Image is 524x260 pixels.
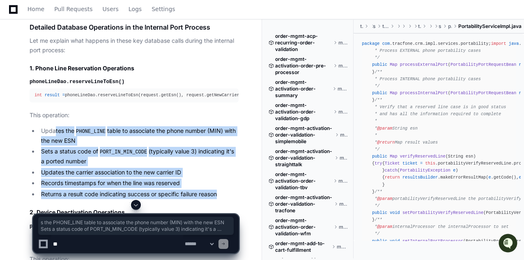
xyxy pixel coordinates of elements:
[415,41,423,46] span: crm
[418,23,421,30] span: tracfone
[98,149,149,156] code: PORT_IN_MIN_CODE
[127,88,149,97] button: See all
[75,110,92,116] span: [DATE]
[62,93,65,97] span: =
[450,91,516,95] span: PortabilityPortRequestBean
[74,128,107,135] code: PHONE_LINE
[372,62,387,67] span: public
[30,22,239,32] h1: Detailed Database Operations in the Internal Port Process
[340,155,347,161] span: master
[362,70,481,88] span: /** * Process INTERNAL phone portability cases */
[39,179,239,188] li: Records timestamps for when the line was reserved
[360,23,363,30] span: tracfone
[8,102,21,115] img: Tejeshwer Degala
[438,161,511,166] span: portabilityVerifyReservedLine
[440,175,486,180] span: makeErrorResultMap
[509,41,519,46] span: java
[275,33,332,53] span: order-mgmt-acp-recurring-order-validation
[382,41,390,46] span: com
[70,132,73,139] span: •
[41,219,231,232] span: s the PHONE_LINE table to associate the phone number (MIN) with the new ESN Sets a status code of...
[382,23,389,30] span: tracfone-crm
[420,161,423,166] span: =
[362,97,506,152] span: /** * Verify that a reserved line case is in good status * and has all the information required t...
[8,124,21,137] img: Tejeshwer Degala
[362,41,379,46] span: package
[34,92,234,99] div: phoneLineDao.reserveLineToEsn(request.getEsn(), request.getNewCarrierId(), PhoneLine.PORT_IN_MIN_...
[45,93,60,97] span: result
[377,196,392,201] span: @param
[37,69,128,76] div: We're offline, but we'll be back soon!
[385,161,400,166] span: Ticket
[275,194,333,214] span: order-mgmt-activation-order-validation-tracfone
[275,79,331,99] span: order-mgmt-activation-order-summary
[425,161,435,166] span: this
[39,168,239,177] li: Updates the carrier association to the new carrier ID
[338,178,347,184] span: master
[466,154,473,159] span: esn
[448,23,452,30] span: portability
[498,233,520,255] iframe: Open customer support
[439,23,441,30] span: services
[39,147,239,166] li: Sets a status code of (typically value 3) indicating it's a ported number
[390,91,397,95] span: Map
[152,7,175,12] span: Settings
[8,89,55,96] div: Past conversations
[340,132,348,138] span: master
[338,63,347,69] span: master
[450,62,516,67] span: PortabilityPortRequestBean
[491,41,506,46] span: import
[25,110,69,116] span: Tejeshwer Degala
[372,91,387,95] span: public
[8,8,25,24] img: PlayerZero
[372,154,387,159] span: public
[129,7,142,12] span: Logs
[275,171,332,191] span: order-mgmt-activation-order-validation-tbv
[25,132,69,139] span: Tejeshwer Degala
[30,79,124,85] code: phoneLineDao.reserveLineToEsn()
[402,161,418,166] span: ticket
[8,32,149,46] div: Welcome
[461,41,489,46] span: portability
[338,86,347,92] span: master
[400,91,448,95] span: processInternalPort
[402,175,438,180] span: resultsBuilder
[338,109,347,115] span: master
[375,161,382,166] span: try
[28,7,44,12] span: Home
[425,41,435,46] span: impl
[390,62,397,67] span: Map
[400,154,446,159] span: verifyReservedLine
[438,41,458,46] span: services
[30,64,239,72] h2: 1. Phone Line Reservation Operations
[392,41,412,46] span: tracfone
[70,110,73,116] span: •
[494,175,511,180] span: getCode
[373,23,376,30] span: services
[275,102,332,122] span: order-mgmt-activation-order-validation-gdp
[8,61,23,76] img: 1756235613930-3d25f9e4-fa56-45dd-b3ad-e072dfbd1548
[30,111,239,120] p: This operation:
[377,126,392,131] span: @param
[377,140,395,145] span: @return
[103,7,119,12] span: Users
[400,62,448,67] span: processExternalPort
[458,23,522,30] span: PortabilityServiceImpl.java
[385,175,400,180] span: return
[275,148,333,168] span: order-mgmt-activation-order-validation-straighttalk
[140,63,149,73] button: Start new chat
[30,36,239,55] p: Let me explain what happens in these key database calls during the internal port process:
[519,175,521,180] span: e
[17,61,32,76] img: 7521149027303_d2c55a7ec3fe4098c2f6_72.png
[275,56,332,76] span: order-mgmt-activation-order-pre-processor
[58,150,99,157] a: Powered byPylon
[37,61,135,69] div: Start new chat
[82,151,99,157] span: Pylon
[54,7,92,12] span: Pull Requests
[75,132,92,139] span: [DATE]
[400,168,450,173] span: PortabilityException
[488,175,491,180] span: e
[385,168,398,173] span: catch
[453,168,455,173] span: e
